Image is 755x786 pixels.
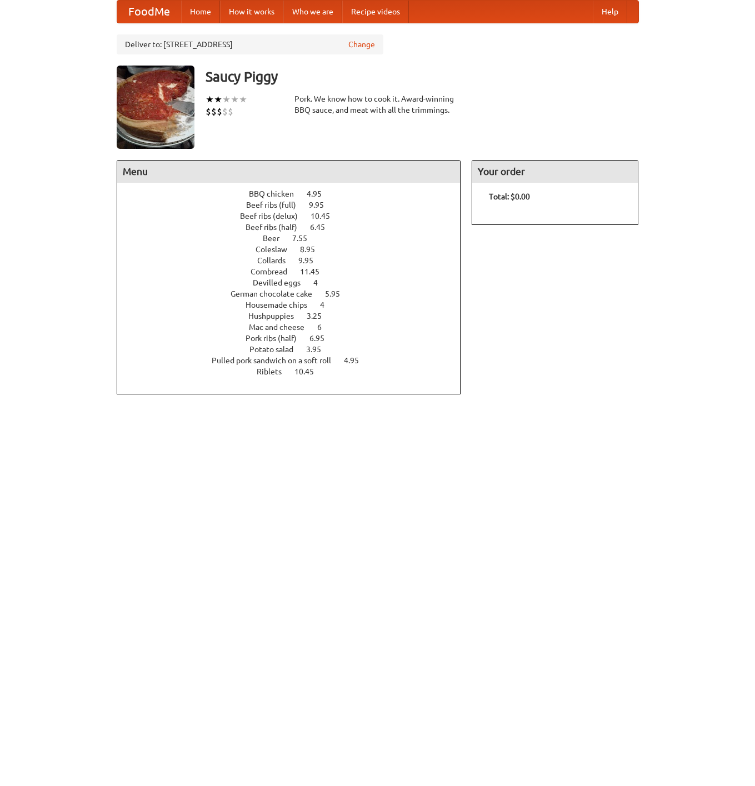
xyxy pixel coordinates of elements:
[307,189,333,198] span: 4.95
[257,256,297,265] span: Collards
[263,234,328,243] a: Beer 7.55
[246,301,318,309] span: Housemade chips
[181,1,220,23] a: Home
[593,1,627,23] a: Help
[248,312,342,321] a: Hushpuppies 3.25
[246,223,346,232] a: Beef ribs (half) 6.45
[325,289,351,298] span: 5.95
[344,356,370,365] span: 4.95
[231,289,323,298] span: German chocolate cake
[211,106,217,118] li: $
[246,201,307,209] span: Beef ribs (full)
[246,301,345,309] a: Housemade chips 4
[217,106,222,118] li: $
[294,367,325,376] span: 10.45
[246,334,345,343] a: Pork ribs (half) 6.95
[248,312,305,321] span: Hushpuppies
[246,201,344,209] a: Beef ribs (full) 9.95
[239,93,247,106] li: ★
[249,323,342,332] a: Mac and cheese 6
[222,93,231,106] li: ★
[249,345,304,354] span: Potato salad
[214,93,222,106] li: ★
[249,345,342,354] a: Potato salad 3.95
[294,93,461,116] div: Pork. We know how to cook it. Award-winning BBQ sauce, and meat with all the trimmings.
[251,267,298,276] span: Cornbread
[306,345,332,354] span: 3.95
[117,161,461,183] h4: Menu
[309,334,336,343] span: 6.95
[257,367,334,376] a: Riblets 10.45
[342,1,409,23] a: Recipe videos
[240,212,351,221] a: Beef ribs (delux) 10.45
[251,267,340,276] a: Cornbread 11.45
[253,278,312,287] span: Devilled eggs
[117,1,181,23] a: FoodMe
[212,356,342,365] span: Pulled pork sandwich on a soft roll
[257,367,293,376] span: Riblets
[206,106,211,118] li: $
[348,39,375,50] a: Change
[256,245,298,254] span: Coleslaw
[300,245,326,254] span: 8.95
[206,93,214,106] li: ★
[283,1,342,23] a: Who we are
[117,66,194,149] img: angular.jpg
[249,323,316,332] span: Mac and cheese
[257,256,334,265] a: Collards 9.95
[472,161,638,183] h4: Your order
[311,212,341,221] span: 10.45
[298,256,324,265] span: 9.95
[309,201,335,209] span: 9.95
[246,334,308,343] span: Pork ribs (half)
[253,278,338,287] a: Devilled eggs 4
[256,245,336,254] a: Coleslaw 8.95
[206,66,639,88] h3: Saucy Piggy
[231,93,239,106] li: ★
[310,223,336,232] span: 6.45
[246,223,308,232] span: Beef ribs (half)
[263,234,291,243] span: Beer
[117,34,383,54] div: Deliver to: [STREET_ADDRESS]
[222,106,228,118] li: $
[489,192,530,201] b: Total: $0.00
[240,212,309,221] span: Beef ribs (delux)
[249,189,305,198] span: BBQ chicken
[307,312,333,321] span: 3.25
[220,1,283,23] a: How it works
[231,289,361,298] a: German chocolate cake 5.95
[228,106,233,118] li: $
[212,356,379,365] a: Pulled pork sandwich on a soft roll 4.95
[317,323,333,332] span: 6
[313,278,329,287] span: 4
[300,267,331,276] span: 11.45
[292,234,318,243] span: 7.55
[249,189,342,198] a: BBQ chicken 4.95
[320,301,336,309] span: 4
